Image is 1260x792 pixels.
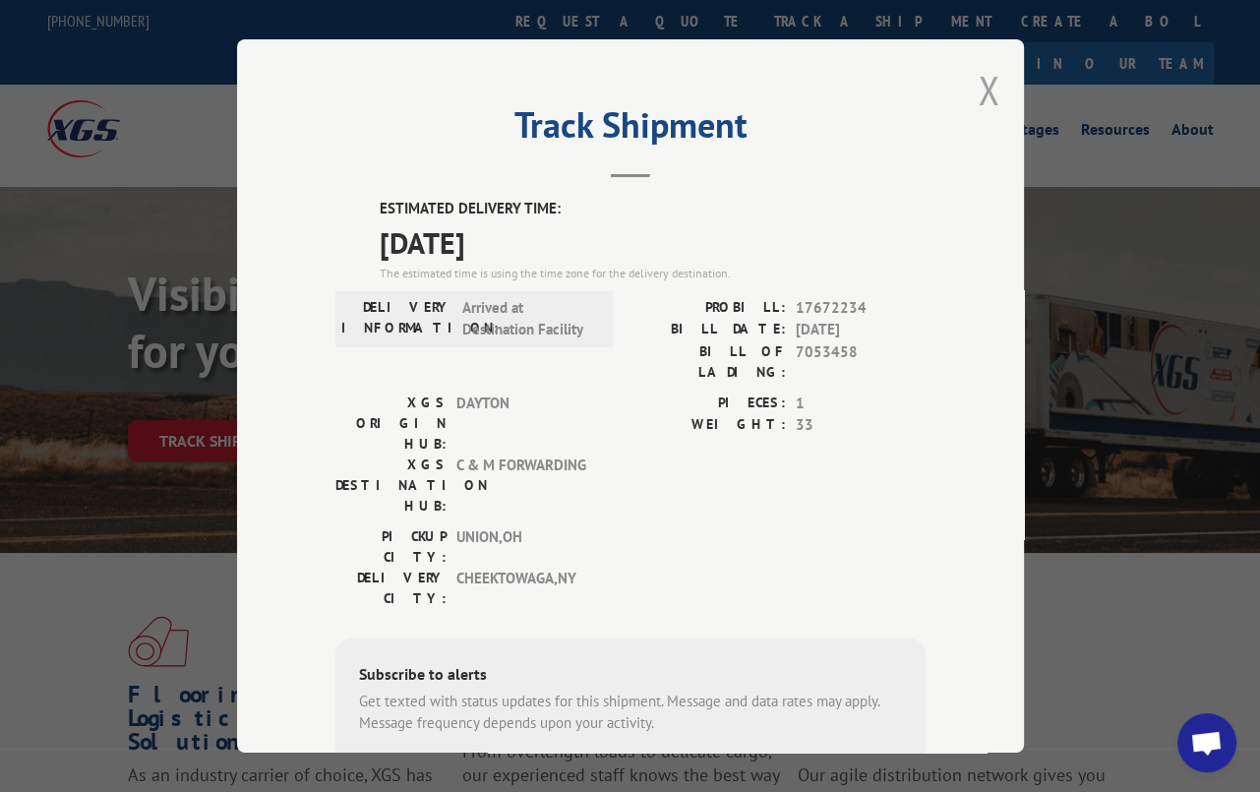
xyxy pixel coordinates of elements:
span: 33 [796,414,926,437]
span: DAYTON [456,393,589,455]
label: WEIGHT: [630,414,786,437]
span: UNION , OH [456,526,589,568]
span: C & M FORWARDING [456,455,589,517]
h2: Track Shipment [335,111,926,149]
label: DELIVERY INFORMATION: [341,297,452,341]
div: Open chat [1177,713,1236,772]
div: Subscribe to alerts [359,662,902,691]
label: DELIVERY CITY: [335,568,447,609]
button: Close modal [978,64,999,116]
span: [DATE] [796,319,926,341]
span: 17672234 [796,297,926,320]
div: The estimated time is using the time zone for the delivery destination. [380,265,926,282]
span: CHEEKTOWAGA , NY [456,568,589,609]
label: PROBILL: [630,297,786,320]
span: 1 [796,393,926,415]
span: [DATE] [380,220,926,265]
label: BILL OF LADING: [630,341,786,383]
label: ESTIMATED DELIVERY TIME: [380,198,926,220]
div: Get texted with status updates for this shipment. Message and data rates may apply. Message frequ... [359,691,902,735]
span: Arrived at Destination Facility [462,297,595,341]
label: PICKUP CITY: [335,526,447,568]
label: XGS ORIGIN HUB: [335,393,447,455]
label: XGS DESTINATION HUB: [335,455,447,517]
label: PIECES: [630,393,786,415]
span: 7053458 [796,341,926,383]
label: BILL DATE: [630,319,786,341]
